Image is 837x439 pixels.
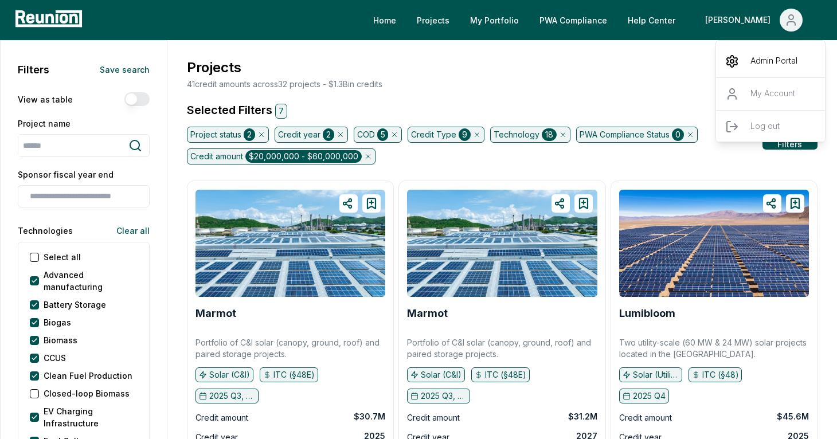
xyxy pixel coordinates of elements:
[408,9,459,32] a: Projects
[777,411,809,422] div: $45.6M
[705,9,775,32] div: [PERSON_NAME]
[716,45,826,147] div: [PERSON_NAME]
[619,337,809,360] p: Two utility-scale (60 MW & 24 MW) solar projects located in the [GEOGRAPHIC_DATA].
[185,57,382,78] h3: Projects
[44,251,81,263] label: Select all
[44,299,106,311] label: Battery Storage
[421,369,461,381] p: Solar (C&I)
[619,190,809,296] img: Lumibloom
[364,9,826,32] nav: Main
[633,390,666,402] p: 2025 Q4
[91,58,150,81] button: Save search
[44,269,138,293] label: Advanced manufacturing
[762,127,818,150] button: Reset Filters
[18,168,150,181] label: Sponsor fiscal year end
[407,337,597,360] p: Portfolio of C&I solar (canopy, ground, roof) and paired storage projects.
[576,127,698,143] div: PWA Compliance Status
[195,389,259,403] button: 2025 Q3, 2025 Q4, 2026 Q1, 2026 Q2, 2026 Q3, 2026 Q4, 2027 Q1, 2027 Q2, 2027 Q3
[619,307,675,319] b: Lumibloom
[490,127,570,143] div: Technology
[275,104,287,119] div: 7
[44,352,66,364] label: CCUS
[702,369,739,381] p: ITC (§48)
[619,9,685,32] a: Help Center
[619,367,682,382] button: Solar (Utility)
[209,390,255,402] p: 2025 Q3, 2025 Q4, 2026 Q1, 2026 Q2, 2026 Q3, 2026 Q4, 2027 Q1, 2027 Q2, 2027 Q3
[407,389,470,403] button: 2025 Q3, 2025 Q4, 2026 Q1, 2026 Q2, 2026 Q3, 2026 Q4, 2027 Q1, 2027 Q2, 2027 Q3
[542,128,557,141] div: 18
[195,307,236,319] b: Marmot
[185,101,820,119] h4: Selected Filters
[185,78,382,90] p: 41 credit amounts across 32 projects - $ 1.3B in credits
[407,367,465,382] button: Solar (C&I)
[408,127,484,143] div: Credit Type
[195,367,253,382] button: Solar (C&I)
[407,307,448,319] b: Marmot
[195,411,248,425] div: Credit amount
[18,225,73,237] label: Technologies
[421,390,467,402] p: 2025 Q3, 2025 Q4, 2026 Q1, 2026 Q2, 2026 Q3, 2026 Q4, 2027 Q1, 2027 Q2, 2027 Q3
[275,127,348,143] div: Credit year
[461,9,528,32] a: My Portfolio
[44,387,130,399] label: Closed-loop Biomass
[530,9,616,32] a: PWA Compliance
[672,128,684,141] div: 0
[107,219,150,242] button: Clear all
[633,369,679,381] p: Solar (Utility)
[44,334,77,346] label: Biomass
[568,411,597,422] div: $31.2M
[407,411,460,425] div: Credit amount
[377,128,389,141] div: 5
[18,62,49,77] h2: Filters
[619,308,675,319] a: Lumibloom
[195,190,385,296] img: Marmot
[619,389,669,403] button: 2025 Q4
[323,128,334,141] div: 2
[354,127,402,143] div: COD
[750,54,797,68] p: Admin Portal
[716,45,826,77] a: Admin Portal
[245,150,362,163] div: $20,000,000 - $60,000,000
[273,369,315,381] p: ITC (§48E)
[195,308,236,319] a: Marmot
[407,308,448,319] a: Marmot
[244,128,255,141] div: 2
[459,128,471,141] div: 9
[407,190,597,296] img: Marmot
[209,369,250,381] p: Solar (C&I)
[44,370,132,382] label: Clean Fuel Production
[18,93,73,105] label: View as table
[364,9,405,32] a: Home
[195,337,385,360] p: Portfolio of C&I solar (canopy, ground, roof) and paired storage projects.
[619,411,672,425] div: Credit amount
[750,120,780,134] p: Log out
[18,117,150,130] label: Project name
[750,87,795,101] p: My Account
[696,9,812,32] button: [PERSON_NAME]
[187,127,269,143] div: Project status
[485,369,526,381] p: ITC (§48E)
[44,316,71,328] label: Biogas
[44,405,138,429] label: EV Charging Infrastructure
[187,148,376,164] div: Credit amount
[354,411,385,422] div: $30.7M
